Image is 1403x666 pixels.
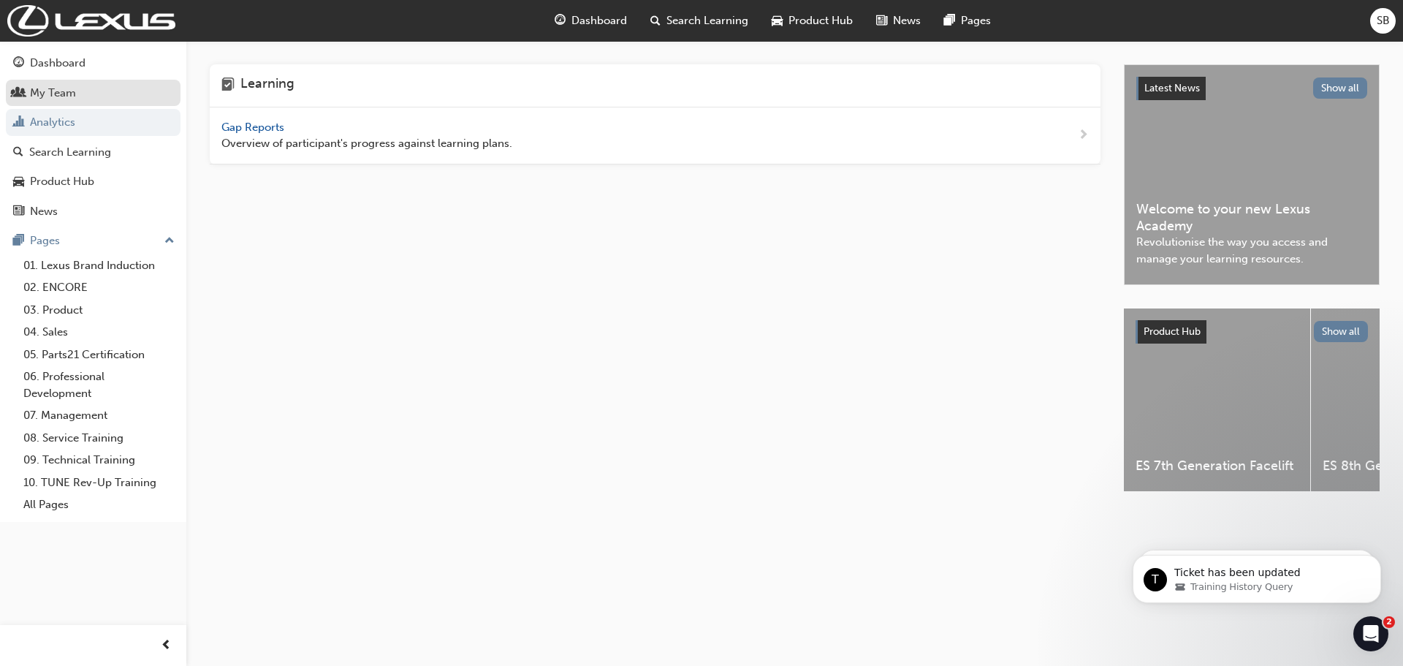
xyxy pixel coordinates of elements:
[666,12,748,29] span: Search Learning
[18,344,180,366] a: 05. Parts21 Certification
[6,50,180,77] a: Dashboard
[961,12,991,29] span: Pages
[13,116,24,129] span: chart-icon
[6,168,180,195] a: Product Hub
[6,198,180,225] a: News
[13,146,23,159] span: search-icon
[1136,77,1367,100] a: Latest NewsShow all
[13,235,24,248] span: pages-icon
[18,321,180,344] a: 04. Sales
[18,472,180,494] a: 10. TUNE Rev-Up Training
[30,55,85,72] div: Dashboard
[1314,321,1369,342] button: Show all
[876,12,887,30] span: news-icon
[944,12,955,30] span: pages-icon
[6,139,180,166] a: Search Learning
[6,227,180,254] button: Pages
[893,12,921,29] span: News
[650,12,661,30] span: search-icon
[161,637,172,655] span: prev-icon
[18,276,180,299] a: 02. ENCORE
[30,203,58,220] div: News
[1136,320,1368,344] a: Product HubShow all
[13,205,24,219] span: news-icon
[1136,201,1367,234] span: Welcome to your new Lexus Academy
[18,299,180,322] a: 03. Product
[30,85,76,102] div: My Team
[6,109,180,136] a: Analytics
[18,427,180,450] a: 08. Service Training
[221,135,512,152] span: Overview of participant's progress against learning plans.
[7,5,175,37] img: Trak
[6,47,180,227] button: DashboardMy TeamAnalyticsSearch LearningProduct HubNews
[29,144,111,161] div: Search Learning
[1383,616,1395,628] span: 2
[543,6,639,36] a: guage-iconDashboard
[1144,82,1200,94] span: Latest News
[18,254,180,277] a: 01. Lexus Brand Induction
[18,449,180,472] a: 09. Technical Training
[1377,12,1390,29] span: SB
[18,404,180,427] a: 07. Management
[788,12,853,29] span: Product Hub
[1136,458,1299,474] span: ES 7th Generation Facelift
[221,76,235,95] span: learning-icon
[1313,77,1368,99] button: Show all
[30,173,94,190] div: Product Hub
[6,80,180,107] a: My Team
[13,87,24,100] span: people-icon
[1370,8,1396,34] button: SB
[864,6,932,36] a: news-iconNews
[760,6,864,36] a: car-iconProduct Hub
[1124,64,1380,285] a: Latest NewsShow allWelcome to your new Lexus AcademyRevolutionise the way you access and manage y...
[1111,524,1403,627] iframe: Intercom notifications message
[639,6,760,36] a: search-iconSearch Learning
[210,107,1100,164] a: Gap Reports Overview of participant's progress against learning plans.next-icon
[221,121,287,134] span: Gap Reports
[164,232,175,251] span: up-icon
[1078,126,1089,145] span: next-icon
[30,232,60,249] div: Pages
[240,76,294,95] h4: Learning
[1124,309,1310,491] a: ES 7th Generation Facelift
[571,12,627,29] span: Dashboard
[555,12,566,30] span: guage-icon
[1353,616,1388,651] iframe: Intercom live chat
[18,493,180,516] a: All Pages
[772,12,783,30] span: car-icon
[13,175,24,189] span: car-icon
[1144,325,1201,338] span: Product Hub
[18,366,180,404] a: 06. Professional Development
[13,57,24,70] span: guage-icon
[932,6,1003,36] a: pages-iconPages
[1136,234,1367,267] span: Revolutionise the way you access and manage your learning resources.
